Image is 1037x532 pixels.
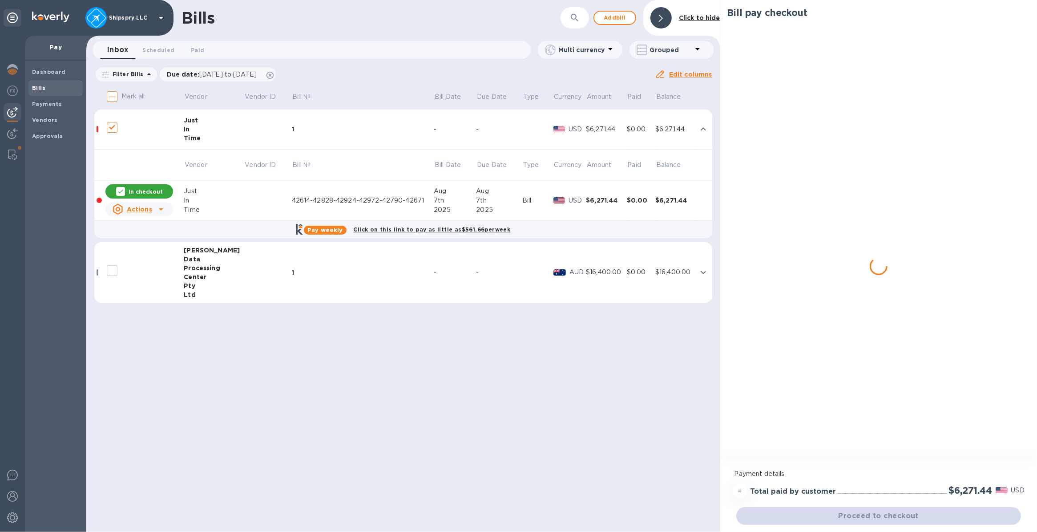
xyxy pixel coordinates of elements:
[184,125,244,134] div: In
[558,45,605,54] p: Multi currency
[167,70,262,79] p: Due date :
[129,188,163,195] p: In checkout
[292,125,434,134] div: 1
[656,160,681,170] p: Balance
[522,196,553,205] div: Bill
[476,125,522,134] div: -
[523,160,551,170] span: Type
[184,255,244,264] div: Data
[32,117,58,123] b: Vendors
[996,487,1008,493] img: USD
[734,469,1023,479] p: Payment details
[586,125,627,134] div: $6,271.44
[627,92,641,102] p: Paid
[554,92,581,102] span: Currency
[184,290,244,299] div: Ltd
[182,8,214,27] h1: Bills
[1011,486,1025,495] p: USD
[199,71,257,78] span: [DATE] to [DATE]
[191,45,204,55] span: Paid
[697,266,710,279] button: expand row
[733,484,747,498] div: =
[569,268,586,277] p: AUD
[586,196,627,205] div: $6,271.44
[435,160,461,170] p: Bill Date
[656,160,693,170] span: Balance
[727,7,1030,18] h2: Bill pay checkout
[185,160,207,170] p: Vendor
[434,205,476,215] div: 2025
[569,125,586,134] p: USD
[627,196,655,205] div: $0.00
[949,485,992,496] h2: $6,271.44
[184,272,244,281] div: Center
[476,268,522,277] div: -
[476,187,522,196] div: Aug
[142,45,174,55] span: Scheduled
[477,160,518,170] span: Due Date
[553,126,565,132] img: USD
[569,196,586,205] p: USD
[109,15,153,21] p: Shipspry LLC
[184,116,244,125] div: Just
[32,69,66,75] b: Dashboard
[679,14,720,21] b: Click to hide
[292,92,322,102] span: Bill №
[245,160,276,170] p: Vendor ID
[121,92,145,101] p: Mark all
[109,70,144,78] p: Filter Bills
[655,196,696,205] div: $6,271.44
[184,246,244,255] div: [PERSON_NAME]
[292,160,311,170] p: Bill №
[245,92,287,102] span: Vendor ID
[434,187,476,196] div: Aug
[655,268,696,277] div: $16,400.00
[587,92,612,102] p: Amount
[434,196,476,205] div: 7th
[435,92,461,102] p: Bill Date
[185,160,219,170] span: Vendor
[184,205,244,215] div: Time
[245,160,287,170] span: Vendor ID
[553,269,566,276] img: AUD
[593,11,636,25] button: Addbill
[554,160,581,170] p: Currency
[656,92,681,102] p: Balance
[7,85,18,96] img: Foreign exchange
[185,92,219,102] span: Vendor
[477,92,507,102] p: Due Date
[32,85,45,91] b: Bills
[32,101,62,107] b: Payments
[292,160,322,170] span: Bill №
[627,160,641,170] p: Paid
[292,196,434,205] div: 42614-42828-42924-42972-42790-42671
[184,264,244,272] div: Processing
[587,160,623,170] span: Amount
[127,206,152,213] u: Actions
[434,268,476,277] div: -
[627,92,653,102] span: Paid
[292,92,311,102] p: Bill №
[107,44,128,56] span: Inbox
[627,268,655,277] div: $0.00
[587,160,612,170] p: Amount
[184,281,244,290] div: Pty
[32,133,63,139] b: Approvals
[627,125,655,134] div: $0.00
[477,160,507,170] p: Due Date
[185,92,207,102] p: Vendor
[586,268,627,277] div: $16,400.00
[160,67,276,81] div: Due date:[DATE] to [DATE]
[435,160,472,170] span: Bill Date
[627,160,653,170] span: Paid
[434,125,476,134] div: -
[655,125,696,134] div: $6,271.44
[476,205,522,215] div: 2025
[523,92,539,102] p: Type
[292,268,434,277] div: 1
[601,12,628,23] span: Add bill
